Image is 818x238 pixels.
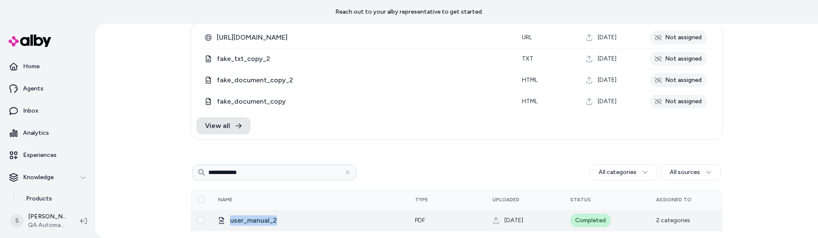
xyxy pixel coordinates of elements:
[650,95,707,108] div: Not assigned
[661,164,721,180] button: All sources
[570,197,591,203] span: Status
[205,121,230,131] span: View all
[198,196,204,203] button: Select all
[335,8,483,16] p: Reach out to your alby representative to get started.
[656,197,691,203] span: Assigned To
[23,107,38,115] p: Inbox
[217,54,508,64] span: fake_txt_copy_2
[3,167,92,188] button: Knowledge
[522,76,538,84] span: html
[26,194,52,203] p: Products
[415,197,428,203] span: Type
[218,196,282,203] div: Name
[17,189,92,209] a: Products
[493,197,519,203] span: Uploaded
[522,34,532,41] span: URL
[205,96,508,107] div: fake_document_copy.html
[217,75,508,85] span: fake_document_copy_2
[23,129,49,137] p: Analytics
[23,62,40,71] p: Home
[196,117,251,134] a: View all
[504,216,523,225] span: [DATE]
[28,221,66,229] span: QA Automation 1
[217,96,508,107] span: fake_document_copy
[205,75,508,85] div: fake_document_copy_2.html
[3,56,92,77] a: Home
[23,151,57,160] p: Experiences
[598,33,616,42] span: [DATE]
[10,214,24,228] span: S
[599,168,637,177] span: All categories
[5,207,73,235] button: S[PERSON_NAME]QA Automation 1
[230,215,401,226] span: user_manual_2
[598,97,616,106] span: [DATE]
[3,78,92,99] a: Agents
[522,98,538,105] span: html
[650,73,707,87] div: Not assigned
[598,55,616,63] span: [DATE]
[3,145,92,165] a: Experiences
[218,215,401,226] div: user_manual_2.pdf
[522,55,533,62] span: txt
[23,173,54,182] p: Knowledge
[205,32,508,43] div: b0ecfedf-a885-5c12-a535-6928691bf541.html
[598,76,616,84] span: [DATE]
[670,168,700,177] span: All sources
[656,217,690,224] span: 2 categories
[217,32,508,43] span: [URL][DOMAIN_NAME]
[590,164,657,180] button: All categories
[650,52,707,66] div: Not assigned
[28,212,66,221] p: [PERSON_NAME]
[570,214,611,227] div: Completed
[3,101,92,121] a: Inbox
[415,217,425,224] span: pdf
[205,54,508,64] div: fake_txt_copy_2.txt
[3,123,92,143] a: Analytics
[9,35,51,47] img: alby Logo
[23,84,43,93] p: Agents
[650,31,707,44] div: Not assigned
[198,217,204,224] button: Select row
